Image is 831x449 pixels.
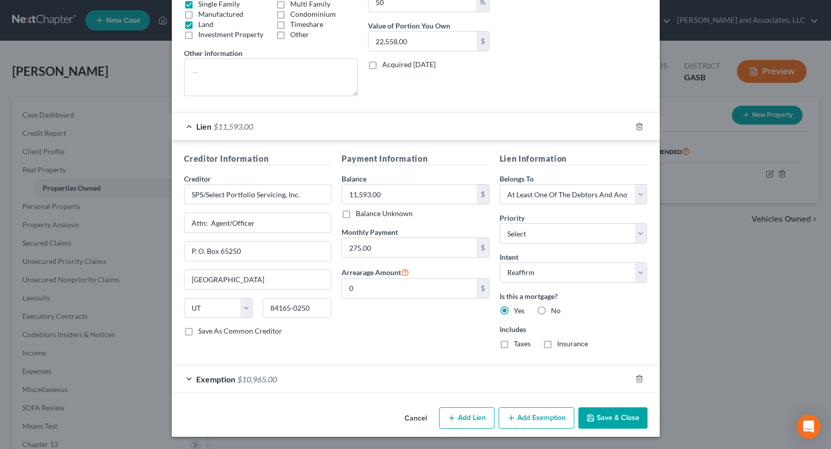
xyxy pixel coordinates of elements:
[290,19,323,29] label: Timeshare
[500,214,525,222] span: Priority
[551,306,561,316] label: No
[557,339,588,349] label: Insurance
[184,242,331,261] input: Apt, Suite, etc...
[382,59,436,70] label: Acquired [DATE]
[500,174,534,183] span: Belongs To
[796,414,821,439] div: Open Intercom Messenger
[184,184,332,204] input: Search creditor by name...
[477,238,489,257] div: $
[500,324,648,335] label: Includes
[514,306,525,316] label: Yes
[198,326,282,336] label: Save As Common Creditor
[196,122,211,131] span: Lien
[184,153,332,165] h5: Creditor Information
[439,407,495,429] button: Add Lien
[578,407,648,429] button: Save & Close
[500,153,648,165] h5: Lien Information
[368,32,477,51] input: 0.00
[198,29,263,40] label: Investment Property
[184,174,211,183] span: Creditor
[477,279,489,298] div: $
[499,407,574,429] button: Add Exemption
[477,185,489,204] div: $
[342,227,398,237] label: Monthly Payment
[196,374,235,384] span: Exemption
[396,408,435,429] button: Cancel
[477,32,489,51] div: $
[198,19,213,29] label: Land
[342,185,477,204] input: 0.00
[500,291,648,302] label: Is this a mortgage?
[290,9,336,19] label: Condominium
[213,122,253,131] span: $11,593.00
[342,173,366,184] label: Balance
[198,9,243,19] label: Manufactured
[356,208,413,219] label: Balance Unknown
[342,279,477,298] input: 0.00
[184,213,331,232] input: Enter address...
[290,29,309,40] label: Other
[342,266,409,278] label: Arrearage Amount
[237,374,277,384] span: $10,965.00
[263,298,331,318] input: Enter zip...
[342,153,489,165] h5: Payment Information
[342,238,477,257] input: 0.00
[184,48,242,58] label: Other information
[514,339,531,349] label: Taxes
[368,20,450,31] label: Value of Portion You Own
[500,252,518,262] label: Intent
[184,270,331,289] input: Enter city...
